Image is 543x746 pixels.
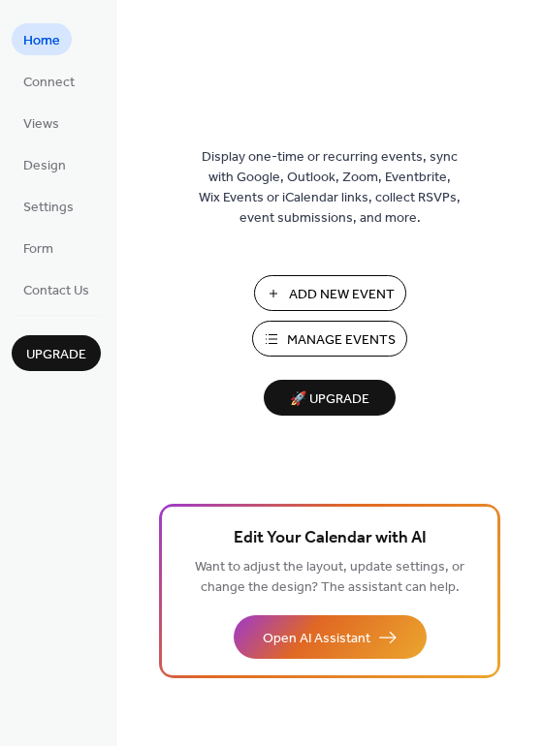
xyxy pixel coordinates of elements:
[287,330,396,351] span: Manage Events
[23,31,60,51] span: Home
[23,281,89,301] span: Contact Us
[26,345,86,365] span: Upgrade
[12,23,72,55] a: Home
[234,615,427,659] button: Open AI Assistant
[199,147,461,229] span: Display one-time or recurring events, sync with Google, Outlook, Zoom, Eventbrite, Wix Events or ...
[12,148,78,180] a: Design
[23,156,66,176] span: Design
[23,73,75,93] span: Connect
[23,114,59,135] span: Views
[252,321,407,357] button: Manage Events
[195,554,464,601] span: Want to adjust the layout, update settings, or change the design? The assistant can help.
[12,232,65,264] a: Form
[12,335,101,371] button: Upgrade
[289,285,395,305] span: Add New Event
[12,190,85,222] a: Settings
[234,525,427,552] span: Edit Your Calendar with AI
[275,387,384,413] span: 🚀 Upgrade
[264,380,396,416] button: 🚀 Upgrade
[23,239,53,260] span: Form
[12,65,86,97] a: Connect
[12,107,71,139] a: Views
[23,198,74,218] span: Settings
[12,273,101,305] a: Contact Us
[254,275,406,311] button: Add New Event
[263,629,370,649] span: Open AI Assistant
